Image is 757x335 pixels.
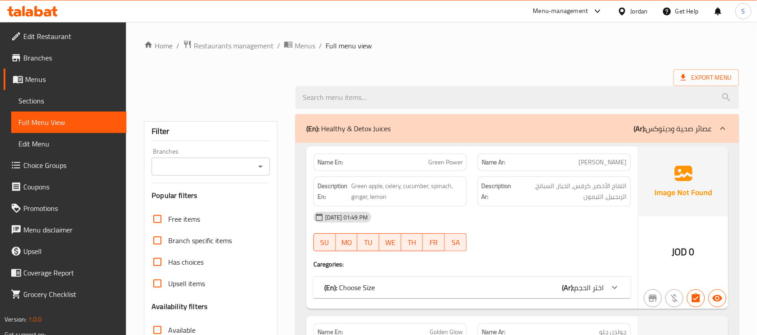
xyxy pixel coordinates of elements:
[168,214,200,224] span: Free items
[11,112,126,133] a: Full Menu View
[277,40,280,51] li: /
[194,40,274,51] span: Restaurants management
[144,40,739,52] nav: breadcrumb
[23,224,119,235] span: Menu disclaimer
[176,40,179,51] li: /
[313,233,336,251] button: SU
[319,40,322,51] li: /
[144,40,173,51] a: Home
[4,176,126,198] a: Coupons
[674,69,739,86] span: Export Menu
[405,236,420,249] span: TH
[318,236,332,249] span: SU
[428,158,463,167] span: Green Power
[168,235,232,246] span: Branch specific items
[23,203,119,214] span: Promotions
[152,190,270,201] h3: Popular filters
[4,155,126,176] a: Choice Groups
[4,47,126,69] a: Branches
[631,6,648,16] div: Jordan
[25,74,119,85] span: Menus
[23,160,119,171] span: Choice Groups
[168,257,204,267] span: Has choices
[644,289,662,307] button: Not branch specific item
[23,31,119,42] span: Edit Restaurant
[18,95,119,106] span: Sections
[482,158,506,167] strong: Name Ar:
[672,243,687,261] span: JOD
[152,122,270,141] div: Filter
[18,138,119,149] span: Edit Menu
[579,158,627,167] span: [PERSON_NAME]
[666,289,683,307] button: Purchased item
[4,69,126,90] a: Menus
[634,122,646,135] b: (Ar):
[4,198,126,219] a: Promotions
[357,233,379,251] button: TU
[4,241,126,262] a: Upsell
[533,6,588,17] div: Menu-management
[336,233,358,251] button: MO
[322,213,371,222] span: [DATE] 01:49 PM
[313,277,631,298] div: (En): Choose Size(Ar):اختر الحجم
[562,281,574,294] b: (Ar):
[515,180,627,202] span: التفاح الأخضر، كرفس، الخيار، السبانخ، الزنجبيل، الليمون
[426,236,441,249] span: FR
[296,114,739,143] div: (En): Healthy & Detox Juices(Ar):عصائر صحية وديتوكس
[306,122,319,135] b: (En):
[639,146,728,216] img: Ae5nvW7+0k+MAAAAAElFTkSuQmCC
[23,289,119,300] span: Grocery Checklist
[339,236,354,249] span: MO
[709,289,727,307] button: Available
[324,282,375,293] p: Choose Size
[318,180,350,202] strong: Description En:
[445,233,467,251] button: SA
[23,181,119,192] span: Coupons
[18,117,119,128] span: Full Menu View
[634,123,712,134] p: عصائر صحية وديتوكس
[284,40,315,52] a: Menus
[379,233,401,251] button: WE
[4,26,126,47] a: Edit Restaurant
[295,40,315,51] span: Menus
[4,314,26,325] span: Version:
[324,281,337,294] b: (En):
[183,40,274,52] a: Restaurants management
[318,158,343,167] strong: Name En:
[742,6,745,16] span: S
[11,90,126,112] a: Sections
[168,278,205,289] span: Upsell items
[4,262,126,283] a: Coverage Report
[326,40,372,51] span: Full menu view
[23,52,119,63] span: Branches
[296,86,739,109] input: search
[4,283,126,305] a: Grocery Checklist
[401,233,423,251] button: TH
[28,314,42,325] span: 1.0.0
[574,281,604,294] span: اختر الحجم
[152,301,208,312] h3: Availability filters
[448,236,463,249] span: SA
[4,219,126,241] a: Menu disclaimer
[254,160,267,173] button: Open
[689,243,695,261] span: 0
[352,180,463,202] span: Green apple, celery, cucumber, spinach, ginger, lemon
[361,236,376,249] span: TU
[681,72,732,83] span: Export Menu
[23,246,119,257] span: Upsell
[423,233,445,251] button: FR
[306,123,391,134] p: Healthy & Detox Juices
[482,180,513,202] strong: Description Ar:
[687,289,705,307] button: Has choices
[313,260,631,269] h4: Caregories:
[23,267,119,278] span: Coverage Report
[11,133,126,155] a: Edit Menu
[383,236,398,249] span: WE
